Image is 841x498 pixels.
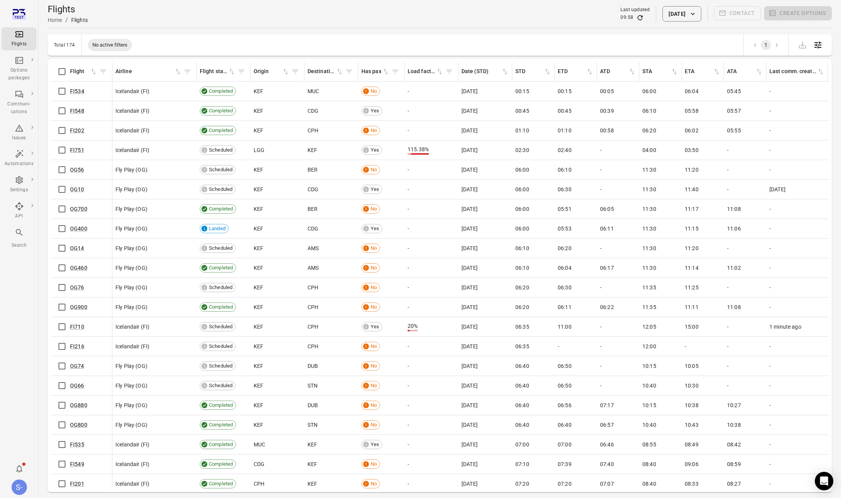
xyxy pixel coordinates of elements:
div: - [727,284,763,291]
span: CPH [308,284,318,291]
div: Sort by last communication created in ascending order [769,67,824,76]
div: Flights [71,16,88,24]
div: - [727,323,763,331]
span: 06:00 [515,225,529,232]
div: Search [5,242,33,249]
span: Fly Play (OG) [115,205,147,213]
span: [DATE] [461,264,478,272]
span: Filter by destination [343,66,355,77]
span: 00:45 [558,107,572,115]
span: 06:20 [515,284,529,291]
span: Yes [368,323,382,331]
span: 1 minute ago [769,323,801,331]
span: 11:35 [642,303,656,311]
span: KEF [254,244,263,252]
span: 06:00 [642,87,656,95]
span: Yes [368,147,382,154]
div: - [769,87,825,95]
span: CPH [308,323,318,331]
span: 12:05 [642,323,656,331]
span: [DATE] [461,127,478,134]
div: Sort by flight in ascending order [70,67,97,76]
span: Please make a selection to export [795,41,810,48]
a: Communi-cations [2,87,37,118]
span: 06:20 [642,127,656,134]
span: 06:10 [515,244,529,252]
a: Automations [2,147,37,170]
span: [DATE] [461,107,478,115]
h1: Flights [48,3,88,15]
div: STA [642,67,670,76]
a: FI548 [70,108,84,114]
div: ETD [558,67,586,76]
div: ATA [727,67,755,76]
span: STD [515,67,551,76]
div: Sort by has pax in ascending order [361,67,390,76]
span: 11:30 [642,205,656,213]
a: OG800 [70,422,87,428]
span: 01:10 [558,127,572,134]
span: 11:30 [642,185,656,193]
a: OG76 [70,284,84,291]
span: [DATE] [461,87,478,95]
nav: Breadcrumbs [48,15,88,25]
div: Sort by STA in ascending order [642,67,678,76]
span: 11:08 [727,205,741,213]
div: - [408,205,455,213]
span: 06:02 [685,127,699,134]
button: Notifications [12,461,27,476]
span: ETA [685,67,721,76]
span: Destination [308,67,343,76]
span: 06:30 [558,185,572,193]
button: Refresh data [636,14,644,22]
span: 06:11 [600,225,614,232]
button: Filter by airline [182,66,193,77]
span: Filter by flight status [236,66,247,77]
div: Sort by ATD in ascending order [600,67,636,76]
span: CPH [308,303,318,311]
a: API [2,199,37,222]
span: KEF [254,284,263,291]
a: FI202 [70,127,84,134]
div: - [408,185,455,193]
span: [DATE] [461,146,478,154]
span: KEF [254,303,263,311]
a: FI751 [70,147,84,153]
div: - [727,185,763,193]
span: Yes [368,225,382,232]
div: - [408,264,455,272]
span: KEF [254,225,263,232]
a: OG10 [70,186,84,192]
span: Fly Play (OG) [115,185,147,193]
span: Load factor [408,67,443,76]
span: KEF [254,166,263,174]
span: 06:05 [600,205,614,213]
span: Scheduled [206,147,235,154]
a: OG14 [70,245,84,251]
span: [DATE] [461,185,478,193]
div: - [600,244,636,252]
span: Filter by has pax [390,66,401,77]
span: Icelandair (FI) [115,127,149,134]
div: Sort by ETA in ascending order [685,67,721,76]
div: Sort by STD in ascending order [515,67,551,76]
span: 05:58 [685,107,699,115]
span: Scheduled [206,284,235,291]
span: 15:00 [685,323,699,331]
div: Flight status [200,67,228,76]
span: KEF [254,107,263,115]
a: OG74 [70,363,84,369]
div: - [408,284,455,291]
div: Sort by ATA in ascending order [727,67,763,76]
span: [DATE] [461,225,478,232]
a: FI549 [70,461,84,467]
button: Sólberg - AviLabs [8,476,30,498]
div: Has pax [361,67,382,76]
span: Please make a selection to create communications [714,6,761,22]
span: LGG [254,146,264,154]
span: No [368,304,380,311]
a: FI216 [70,343,84,349]
span: 06:20 [515,303,529,311]
div: Sort by ETD in ascending order [558,67,594,76]
span: Fly Play (OG) [115,284,147,291]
